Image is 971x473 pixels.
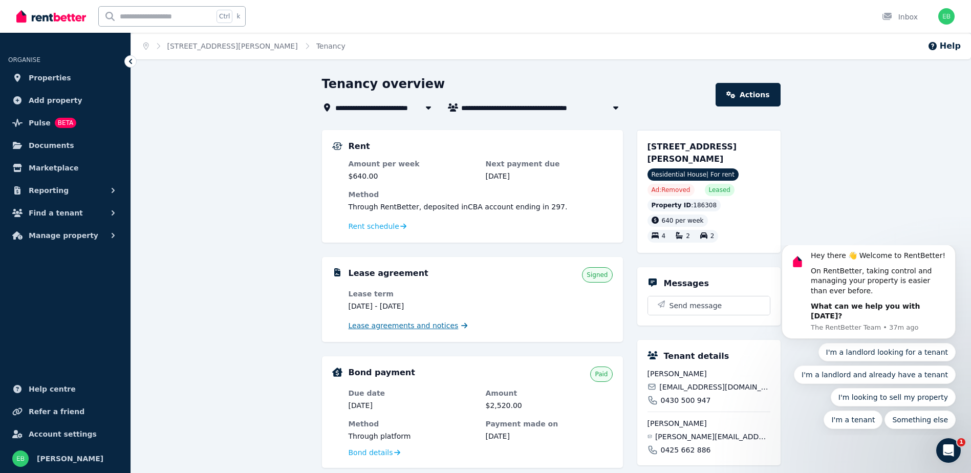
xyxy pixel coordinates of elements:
[349,388,476,398] dt: Due date
[655,432,770,442] span: [PERSON_NAME][EMAIL_ADDRESS][PERSON_NAME][DOMAIN_NAME]
[118,165,189,184] button: Quick reply: Something else
[349,400,476,411] dd: [DATE]
[64,143,189,161] button: Quick reply: I'm looking to sell my property
[45,78,182,87] p: Message from The RentBetter Team, sent 37m ago
[45,6,182,16] div: Hey there 👋 Welcome to RentBetter!
[8,379,122,399] a: Help centre
[131,33,358,59] nav: Breadcrumb
[45,6,182,76] div: Message content
[349,447,400,458] a: Bond details
[29,139,74,152] span: Documents
[45,57,154,75] b: What can we help you with [DATE]?
[587,271,608,279] span: Signed
[648,418,770,428] span: [PERSON_NAME]
[936,438,961,463] iframe: Intercom live chat
[349,367,415,379] h5: Bond payment
[938,8,955,25] img: Elenna Barton
[648,199,721,211] div: : 186308
[349,419,476,429] dt: Method
[927,40,961,52] button: Help
[8,113,122,133] a: PulseBETA
[8,90,122,111] a: Add property
[661,445,711,455] span: 0425 662 886
[882,12,918,22] div: Inbox
[12,450,29,467] img: Elenna Barton
[37,453,103,465] span: [PERSON_NAME]
[709,186,730,194] span: Leased
[486,431,613,441] dd: [DATE]
[332,368,342,377] img: Bond Details
[664,350,729,362] h5: Tenant details
[167,42,298,50] a: [STREET_ADDRESS][PERSON_NAME]
[659,382,770,392] span: [EMAIL_ADDRESS][DOMAIN_NAME]
[716,83,780,106] a: Actions
[316,41,346,51] span: Tenancy
[28,120,189,139] button: Quick reply: I'm a landlord and already have a tenant
[349,203,568,211] span: Through RentBetter , deposited in CBA account ending in 297 .
[595,370,608,378] span: Paid
[349,447,393,458] span: Bond details
[766,245,971,435] iframe: Intercom notifications message
[45,21,182,51] div: On RentBetter, taking control and managing your property is easier than ever before.
[349,320,459,331] span: Lease agreements and notices
[486,400,613,411] dd: $2,520.00
[662,233,666,240] span: 4
[349,221,399,231] span: Rent schedule
[710,233,715,240] span: 2
[349,320,468,331] a: Lease agreements and notices
[217,10,232,23] span: Ctrl
[349,189,613,200] dt: Method
[8,424,122,444] a: Account settings
[29,117,51,129] span: Pulse
[8,158,122,178] a: Marketplace
[648,369,770,379] span: [PERSON_NAME]
[664,277,709,290] h5: Messages
[332,142,342,150] img: Rental Payments
[236,12,240,20] span: k
[349,301,476,311] dd: [DATE] - [DATE]
[29,184,69,197] span: Reporting
[648,296,770,315] button: Send message
[322,76,445,92] h1: Tenancy overview
[8,225,122,246] button: Manage property
[8,180,122,201] button: Reporting
[29,94,82,106] span: Add property
[661,395,711,405] span: 0430 500 947
[29,207,83,219] span: Find a tenant
[52,98,190,116] button: Quick reply: I'm a landlord looking for a tenant
[349,431,476,441] dd: Through platform
[652,186,691,194] span: Ad: Removed
[29,229,98,242] span: Manage property
[29,72,71,84] span: Properties
[349,267,428,279] h5: Lease agreement
[29,405,84,418] span: Refer a friend
[29,162,78,174] span: Marketplace
[648,142,737,164] span: [STREET_ADDRESS][PERSON_NAME]
[486,159,613,169] dt: Next payment due
[8,68,122,88] a: Properties
[349,171,476,181] dd: $640.00
[23,8,39,25] img: Profile image for The RentBetter Team
[8,56,40,63] span: ORGANISE
[29,383,76,395] span: Help centre
[15,98,189,184] div: Quick reply options
[486,388,613,398] dt: Amount
[957,438,965,446] span: 1
[686,233,690,240] span: 2
[349,159,476,169] dt: Amount per week
[662,217,704,224] span: 640 per week
[349,221,407,231] a: Rent schedule
[670,300,722,311] span: Send message
[55,118,76,128] span: BETA
[8,401,122,422] a: Refer a friend
[16,9,86,24] img: RentBetter
[8,203,122,223] button: Find a tenant
[29,428,97,440] span: Account settings
[486,171,613,181] dd: [DATE]
[652,201,692,209] span: Property ID
[349,289,476,299] dt: Lease term
[349,140,370,153] h5: Rent
[486,419,613,429] dt: Payment made on
[8,135,122,156] a: Documents
[648,168,739,181] span: Residential House | For rent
